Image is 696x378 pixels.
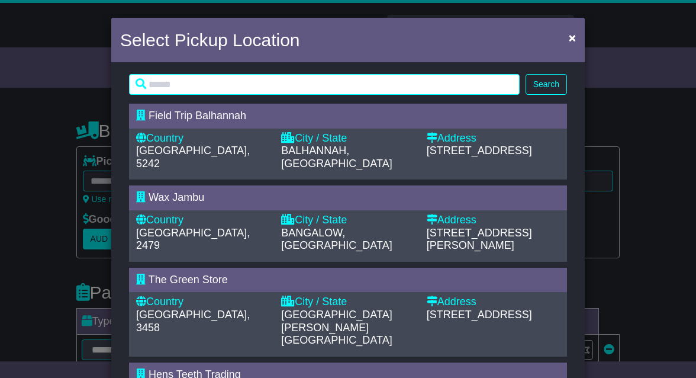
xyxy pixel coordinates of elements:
[136,227,250,252] span: [GEOGRAPHIC_DATA], 2479
[569,31,576,44] span: ×
[281,227,392,252] span: BANGALOW, [GEOGRAPHIC_DATA]
[281,296,414,309] div: City / State
[427,132,560,145] div: Address
[136,145,250,169] span: [GEOGRAPHIC_DATA], 5242
[149,191,204,203] span: Wax Jambu
[136,296,269,309] div: Country
[120,27,300,53] h4: Select Pickup Location
[149,110,246,121] span: Field Trip Balhannah
[136,132,269,145] div: Country
[427,309,532,321] span: [STREET_ADDRESS]
[281,214,414,227] div: City / State
[281,309,392,346] span: [GEOGRAPHIC_DATA][PERSON_NAME][GEOGRAPHIC_DATA]
[563,25,582,50] button: Close
[281,145,392,169] span: BALHANNAH, [GEOGRAPHIC_DATA]
[427,214,560,227] div: Address
[427,227,532,252] span: [STREET_ADDRESS][PERSON_NAME]
[427,296,560,309] div: Address
[136,214,269,227] div: Country
[136,309,250,334] span: [GEOGRAPHIC_DATA], 3458
[149,274,228,286] span: The Green Store
[281,132,414,145] div: City / State
[526,74,567,95] button: Search
[427,145,532,156] span: [STREET_ADDRESS]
